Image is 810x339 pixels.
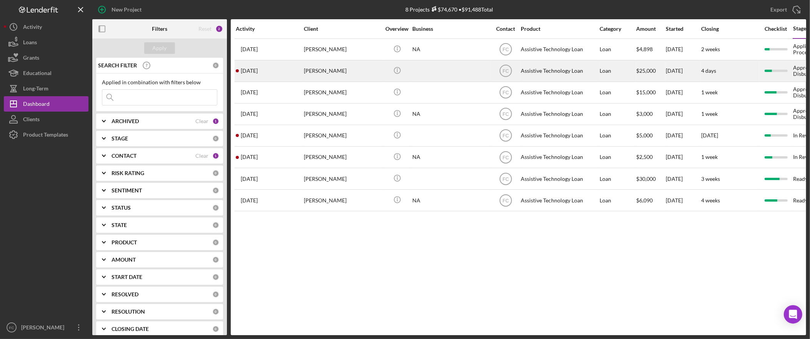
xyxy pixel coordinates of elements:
div: Started [666,26,700,32]
button: Apply [144,42,175,54]
b: CONTACT [112,153,137,159]
b: CLOSING DATE [112,326,149,332]
div: Activity [23,19,42,37]
div: [DATE] [666,147,700,167]
div: Assistive Technology Loan [521,147,598,167]
div: Checklist [760,26,792,32]
div: [PERSON_NAME] [304,61,381,81]
div: 0 [212,326,219,332]
text: FC [9,326,14,330]
div: Overview [383,26,412,32]
div: NA [412,147,489,167]
div: 2 [215,25,223,33]
span: $25,000 [636,67,656,74]
text: FC [503,198,509,203]
div: [PERSON_NAME] [19,320,69,337]
button: Grants [4,50,88,65]
div: Assistive Technology Loan [521,82,598,103]
div: 0 [212,135,219,142]
span: $30,000 [636,175,656,182]
a: Clients [4,112,88,127]
div: Product [521,26,598,32]
div: Category [600,26,635,32]
div: 0 [212,62,219,69]
div: 0 [212,274,219,281]
div: [PERSON_NAME] [304,147,381,167]
text: FC [503,112,509,117]
b: AMOUNT [112,257,136,263]
text: FC [503,176,509,182]
div: [DATE] [666,190,700,210]
div: Product Templates [23,127,68,144]
b: SENTIMENT [112,187,142,194]
div: Loan [600,39,635,60]
div: Clients [23,112,40,129]
b: Filters [152,26,167,32]
div: 8 Projects • $91,488 Total [405,6,493,13]
span: $15,000 [636,89,656,95]
div: Loan [600,147,635,167]
b: RESOLVED [112,291,138,297]
div: Activity [236,26,303,32]
div: 1 [212,118,219,125]
div: Educational [23,65,52,83]
b: STATUS [112,205,131,211]
div: 0 [212,222,219,229]
div: 0 [212,187,219,194]
div: Assistive Technology Loan [521,125,598,146]
time: 2 weeks [701,46,720,52]
div: [PERSON_NAME] [304,125,381,146]
div: Loan [600,190,635,210]
div: [PERSON_NAME] [304,169,381,189]
div: Open Intercom Messenger [784,305,802,324]
div: [PERSON_NAME] [304,190,381,210]
time: 2025-09-29 21:05 [241,46,258,52]
span: $5,000 [636,132,653,139]
div: 0 [212,256,219,263]
div: 0 [212,308,219,315]
time: 2025-09-10 01:35 [241,132,258,139]
b: STATE [112,222,127,228]
button: FC[PERSON_NAME] [4,320,88,335]
div: Loan [600,61,635,81]
span: $4,898 [636,46,653,52]
div: Loan [600,82,635,103]
time: 2025-09-23 18:48 [241,154,258,160]
time: 2025-09-25 18:57 [241,111,258,117]
div: Loan [600,104,635,124]
div: Business [412,26,489,32]
div: Contact [491,26,520,32]
div: 0 [212,291,219,298]
span: $3,000 [636,110,653,117]
div: Amount [636,26,665,32]
b: START DATE [112,274,142,280]
a: Dashboard [4,96,88,112]
button: Export [763,2,806,17]
button: Product Templates [4,127,88,142]
b: RISK RATING [112,170,144,176]
time: 1 week [701,154,718,160]
a: Loans [4,35,88,50]
div: Client [304,26,381,32]
div: Assistive Technology Loan [521,190,598,210]
time: 2025-09-18 04:57 [241,68,258,74]
div: NA [412,104,489,124]
div: [DATE] [666,104,700,124]
div: 0 [212,204,219,211]
time: 1 week [701,110,718,117]
button: Activity [4,19,88,35]
div: 1 [212,152,219,159]
button: Long-Term [4,81,88,96]
div: [DATE] [666,169,700,189]
div: Assistive Technology Loan [521,39,598,60]
time: 1 week [701,89,718,95]
div: NA [412,39,489,60]
div: Loans [23,35,37,52]
div: Assistive Technology Loan [521,169,598,189]
div: [PERSON_NAME] [304,39,381,60]
div: 0 [212,170,219,177]
text: FC [503,133,509,139]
